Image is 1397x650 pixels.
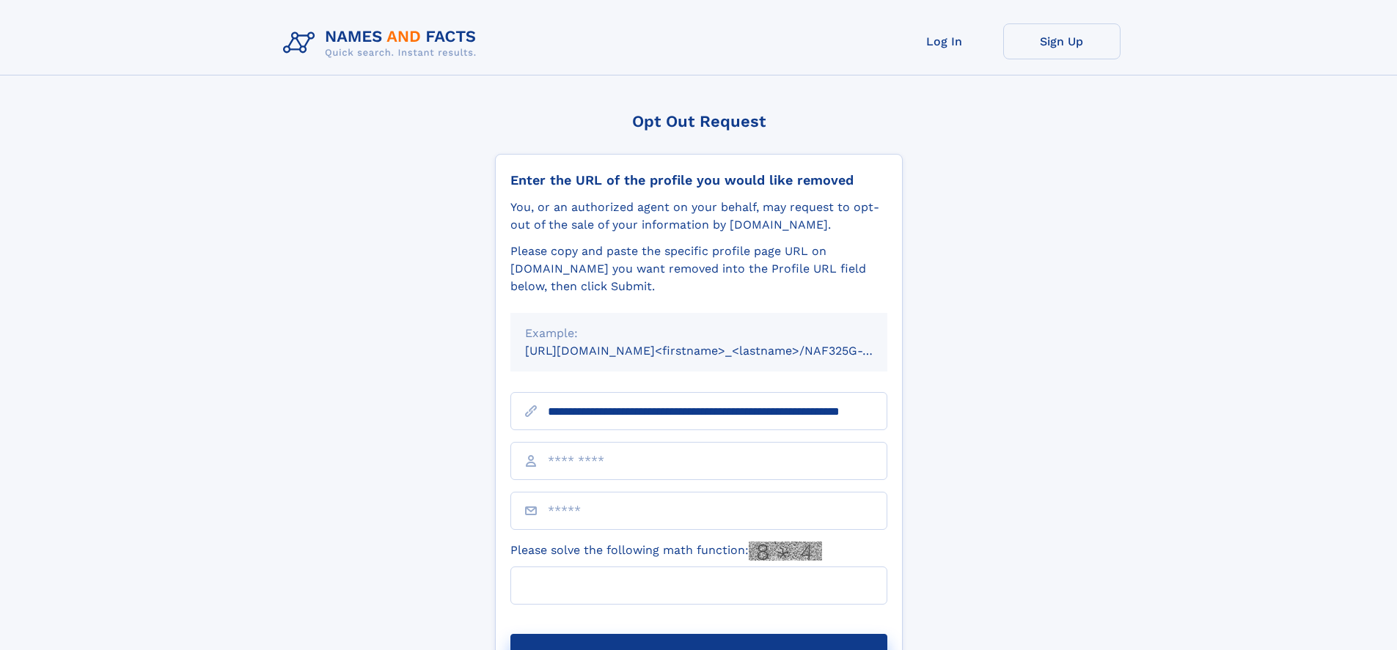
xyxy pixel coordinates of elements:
[510,542,822,561] label: Please solve the following math function:
[525,344,915,358] small: [URL][DOMAIN_NAME]<firstname>_<lastname>/NAF325G-xxxxxxxx
[1003,23,1121,59] a: Sign Up
[886,23,1003,59] a: Log In
[525,325,873,342] div: Example:
[510,199,887,234] div: You, or an authorized agent on your behalf, may request to opt-out of the sale of your informatio...
[510,172,887,188] div: Enter the URL of the profile you would like removed
[495,112,903,130] div: Opt Out Request
[510,243,887,295] div: Please copy and paste the specific profile page URL on [DOMAIN_NAME] you want removed into the Pr...
[277,23,488,63] img: Logo Names and Facts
